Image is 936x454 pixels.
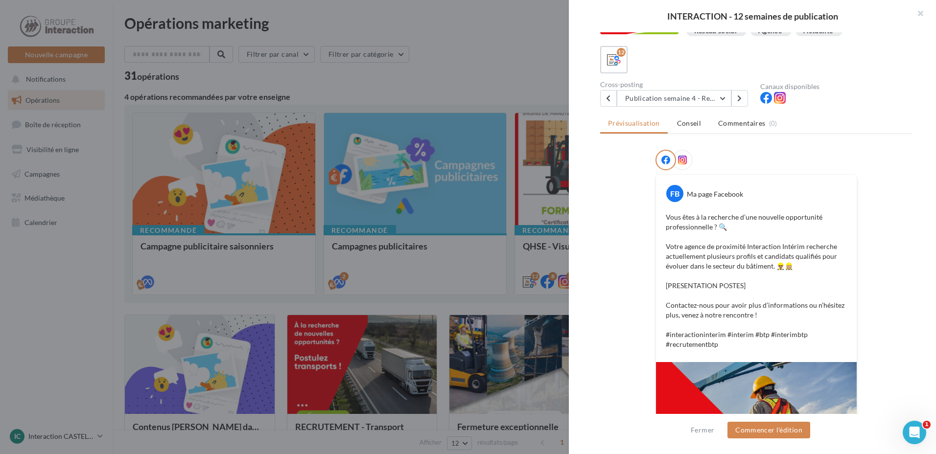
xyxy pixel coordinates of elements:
[687,189,743,199] div: Ma page Facebook
[617,48,626,57] div: 12
[666,212,847,349] p: Vous êtes à la recherche d’une nouvelle opportunité professionnelle ? 🔍 Votre agence de proximité...
[718,118,765,128] span: Commentaires
[760,83,913,90] div: Canaux disponibles
[666,185,683,202] div: FB
[903,421,926,444] iframe: Intercom live chat
[677,119,701,127] span: Conseil
[687,424,718,436] button: Fermer
[923,421,931,429] span: 1
[727,422,810,438] button: Commencer l'édition
[600,81,752,88] div: Cross-posting
[585,12,920,21] div: INTERACTION - 12 semaines de publication
[617,90,731,107] button: Publication semaine 4 - Recrutement BTP
[769,119,777,127] span: (0)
